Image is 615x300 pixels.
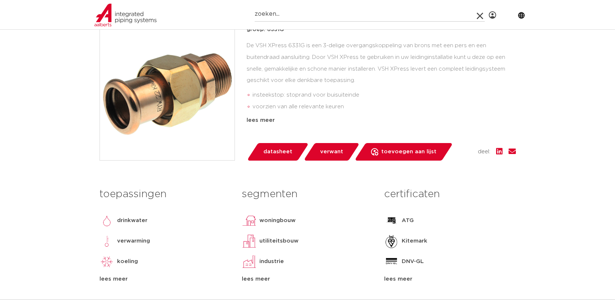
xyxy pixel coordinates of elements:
[100,187,231,202] h3: toepassingen
[259,257,284,266] p: industrie
[100,26,235,160] img: Product Image for VSH XPress Koper 3-delige overgang (press x buitendraad)
[402,216,414,225] p: ATG
[247,116,516,125] div: lees meer
[384,213,399,228] img: ATG
[242,234,256,248] img: utiliteitsbouw
[242,213,256,228] img: woningbouw
[255,7,485,22] input: zoeken...
[252,101,516,113] li: voorzien van alle relevante keuren
[117,216,147,225] p: drinkwater
[320,146,343,158] span: verwant
[478,147,490,156] span: deel:
[384,254,399,269] img: DNV-GL
[384,275,515,284] div: lees meer
[384,234,399,248] img: Kitemark
[384,187,515,202] h3: certificaten
[247,143,309,161] a: datasheet
[117,257,138,266] p: koeling
[100,234,114,248] img: verwarming
[242,187,373,202] h3: segmenten
[247,40,516,113] div: De VSH XPress 6331G is een 3-delige overgangskoppeling van brons met een pers en een buitendraad ...
[100,254,114,269] img: koeling
[117,237,150,245] p: verwarming
[252,113,516,124] li: Leak Before Pressed-functie
[402,237,427,245] p: Kitemark
[242,254,256,269] img: industrie
[242,275,373,284] div: lees meer
[259,216,296,225] p: woningbouw
[100,275,231,284] div: lees meer
[381,146,436,158] span: toevoegen aan lijst
[259,237,299,245] p: utiliteitsbouw
[303,143,360,161] a: verwant
[100,213,114,228] img: drinkwater
[263,146,292,158] span: datasheet
[402,257,424,266] p: DNV-GL
[252,89,516,101] li: insteekstop: stoprand voor buisuiteinde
